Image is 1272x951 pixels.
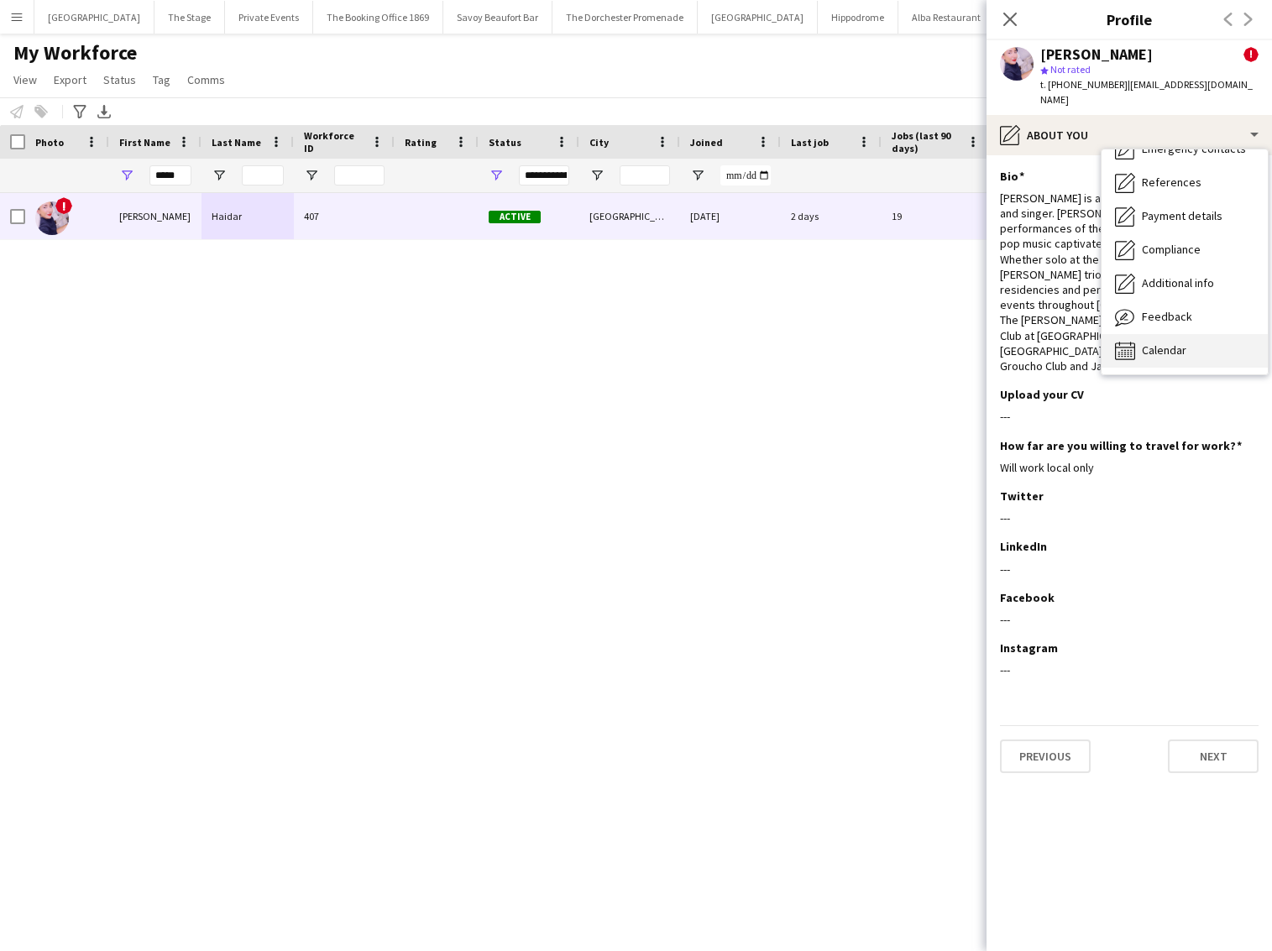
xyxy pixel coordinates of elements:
[1000,169,1024,184] h3: Bio
[119,136,170,149] span: First Name
[1000,739,1091,773] button: Previous
[1142,141,1246,156] span: Emergency contacts
[720,165,771,185] input: Joined Filter Input
[1000,438,1242,453] h3: How far are you willing to travel for work?
[304,168,319,183] button: Open Filter Menu
[212,136,261,149] span: Last Name
[443,1,552,34] button: Savoy Beaufort Bar
[294,193,395,239] div: 407
[154,1,225,34] button: The Stage
[489,168,504,183] button: Open Filter Menu
[1102,233,1268,267] div: Compliance
[690,168,705,183] button: Open Filter Menu
[181,69,232,91] a: Comms
[54,72,86,87] span: Export
[146,69,177,91] a: Tag
[1102,334,1268,368] div: Calendar
[620,165,670,185] input: City Filter Input
[55,197,72,214] span: !
[70,102,90,122] app-action-btn: Advanced filters
[690,136,723,149] span: Joined
[1000,489,1044,504] h3: Twitter
[109,193,202,239] div: [PERSON_NAME]
[97,69,143,91] a: Status
[34,1,154,34] button: [GEOGRAPHIC_DATA]
[1102,166,1268,200] div: References
[1102,267,1268,300] div: Additional info
[334,165,385,185] input: Workforce ID Filter Input
[1050,63,1091,76] span: Not rated
[589,136,609,149] span: City
[987,115,1272,155] div: About you
[1000,662,1259,677] div: ---
[1000,640,1058,656] h3: Instagram
[1000,409,1259,424] div: ---
[489,211,541,223] span: Active
[680,193,781,239] div: [DATE]
[1243,47,1259,62] span: !
[1142,342,1186,358] span: Calendar
[489,136,521,149] span: Status
[1102,133,1268,166] div: Emergency contacts
[35,201,69,235] img: Ciara Haidar
[698,1,818,34] button: [GEOGRAPHIC_DATA]
[987,8,1272,30] h3: Profile
[313,1,443,34] button: The Booking Office 1869
[1000,510,1259,525] div: ---
[1168,739,1259,773] button: Next
[149,165,191,185] input: First Name Filter Input
[1142,309,1192,324] span: Feedback
[1040,78,1128,91] span: t. [PHONE_NUMBER]
[35,136,64,149] span: Photo
[1000,191,1259,374] div: [PERSON_NAME] is a [DEMOGRAPHIC_DATA] pianist and singer. [PERSON_NAME] stylish jazz infused perf...
[898,1,995,34] button: Alba Restaurant
[1000,612,1259,627] div: ---
[47,69,93,91] a: Export
[212,168,227,183] button: Open Filter Menu
[153,72,170,87] span: Tag
[1000,387,1084,402] h3: Upload your CV
[225,1,313,34] button: Private Events
[1102,200,1268,233] div: Payment details
[119,168,134,183] button: Open Filter Menu
[187,72,225,87] span: Comms
[791,136,829,149] span: Last job
[13,40,137,65] span: My Workforce
[1040,78,1253,106] span: | [EMAIL_ADDRESS][DOMAIN_NAME]
[304,129,364,154] span: Workforce ID
[818,1,898,34] button: Hippodrome
[781,193,882,239] div: 2 days
[589,168,605,183] button: Open Filter Menu
[94,102,114,122] app-action-btn: Export XLSX
[1000,590,1055,605] h3: Facebook
[13,72,37,87] span: View
[882,193,991,239] div: 19
[892,129,961,154] span: Jobs (last 90 days)
[1142,242,1201,257] span: Compliance
[1142,208,1222,223] span: Payment details
[405,136,437,149] span: Rating
[1142,175,1201,190] span: References
[552,1,698,34] button: The Dorchester Promenade
[1000,460,1259,475] div: Will work local only
[1000,562,1259,577] div: ---
[1142,275,1214,290] span: Additional info
[1000,539,1047,554] h3: LinkedIn
[579,193,680,239] div: [GEOGRAPHIC_DATA]
[7,69,44,91] a: View
[1040,47,1153,62] div: [PERSON_NAME]
[202,193,294,239] div: Haidar
[242,165,284,185] input: Last Name Filter Input
[103,72,136,87] span: Status
[1102,300,1268,334] div: Feedback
